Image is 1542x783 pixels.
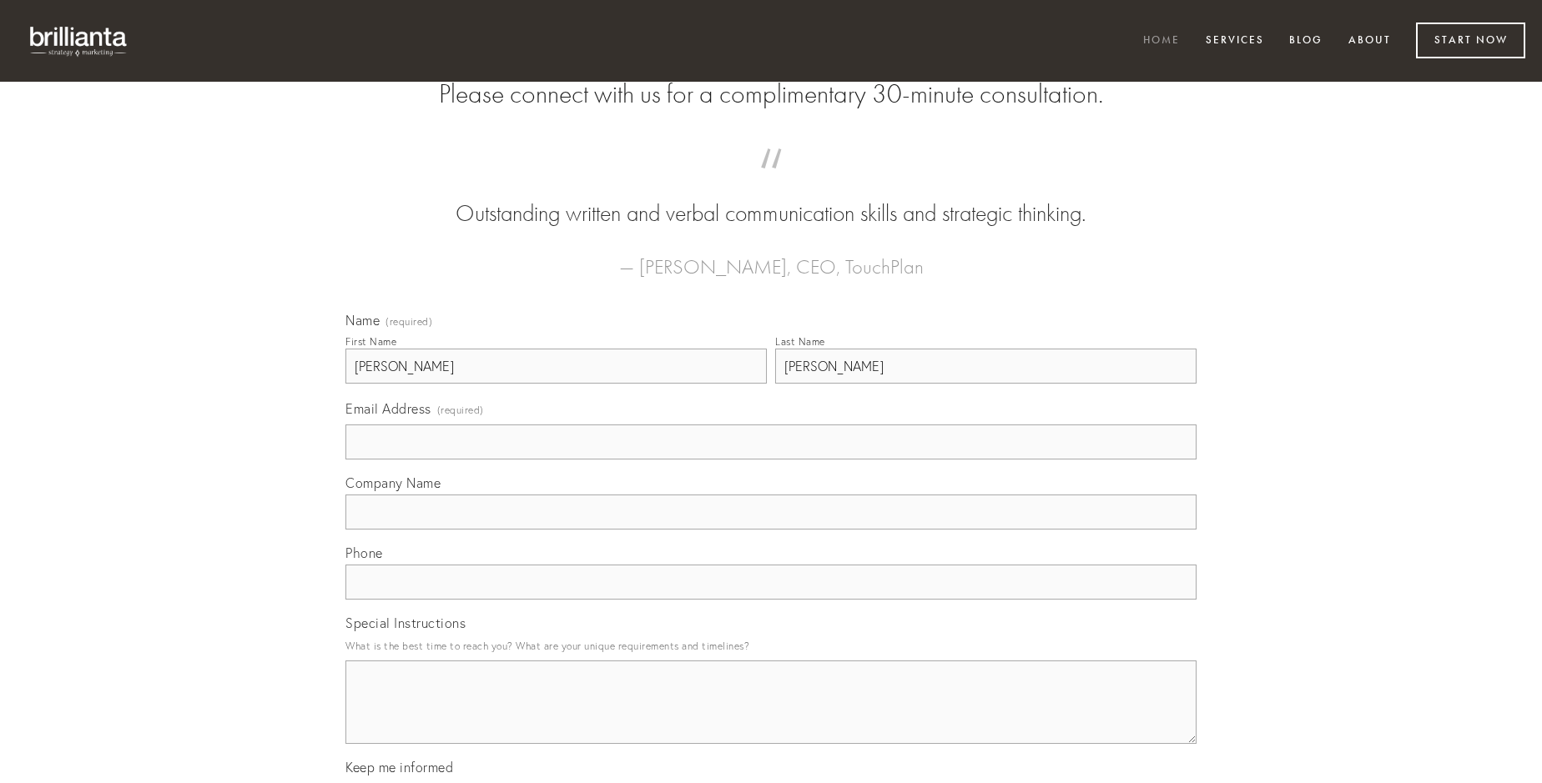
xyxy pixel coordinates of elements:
[1195,28,1275,55] a: Services
[17,17,142,65] img: brillianta - research, strategy, marketing
[385,317,432,327] span: (required)
[345,400,431,417] span: Email Address
[1416,23,1525,58] a: Start Now
[345,635,1197,657] p: What is the best time to reach you? What are your unique requirements and timelines?
[345,78,1197,110] h2: Please connect with us for a complimentary 30-minute consultation.
[1132,28,1191,55] a: Home
[1338,28,1402,55] a: About
[372,230,1170,284] figcaption: — [PERSON_NAME], CEO, TouchPlan
[345,615,466,631] span: Special Instructions
[1278,28,1333,55] a: Blog
[345,474,441,491] span: Company Name
[372,165,1170,198] span: “
[345,759,453,775] span: Keep me informed
[345,335,396,348] div: First Name
[437,399,484,421] span: (required)
[775,335,825,348] div: Last Name
[345,312,380,329] span: Name
[372,165,1170,230] blockquote: Outstanding written and verbal communication skills and strategic thinking.
[345,545,383,561] span: Phone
